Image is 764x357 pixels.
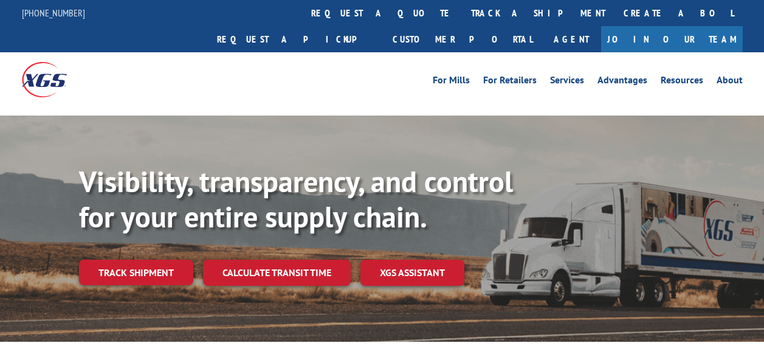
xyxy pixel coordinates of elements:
[203,260,351,286] a: Calculate transit time
[601,26,743,52] a: Join Our Team
[433,75,470,89] a: For Mills
[79,162,513,235] b: Visibility, transparency, and control for your entire supply chain.
[542,26,601,52] a: Agent
[483,75,537,89] a: For Retailers
[384,26,542,52] a: Customer Portal
[79,260,193,285] a: Track shipment
[550,75,584,89] a: Services
[717,75,743,89] a: About
[360,260,464,286] a: XGS ASSISTANT
[22,7,85,19] a: [PHONE_NUMBER]
[661,75,703,89] a: Resources
[208,26,384,52] a: Request a pickup
[597,75,647,89] a: Advantages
